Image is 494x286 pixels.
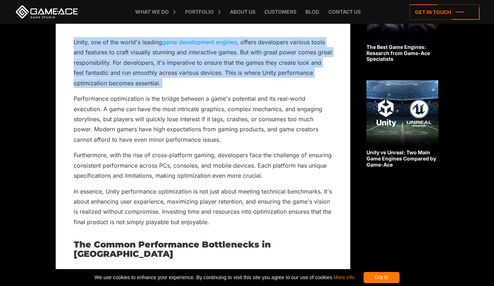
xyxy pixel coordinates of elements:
div: Got it! [364,272,400,283]
p: In essence, Unity performance optimization is not just about meeting technical benchmarks. It's a... [74,186,332,227]
p: Unity, one of the world's leading , offers developers various tools and features to craft visuall... [74,37,332,88]
a: Unity vs Unreal: Two Main Game Engines Compared by Game-Ace [366,80,438,168]
img: Related [366,80,438,146]
a: one of the best solutions for game development [105,268,235,275]
a: Get in touch [410,4,480,20]
p: Furthermore, with the rise of cross-platform gaming, developers face the challenge of ensuring co... [74,150,332,181]
a: game development engines [162,38,237,46]
span: We use cookies to enhance your experience. By continuing to visit this site you agree to our use ... [94,272,354,283]
h2: The Common Performance Bottlenecks in [GEOGRAPHIC_DATA] [74,240,332,259]
p: Performance optimization is the bridge between a game's potential and its real-world execution. A... [74,94,332,145]
a: More info [333,274,354,280]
